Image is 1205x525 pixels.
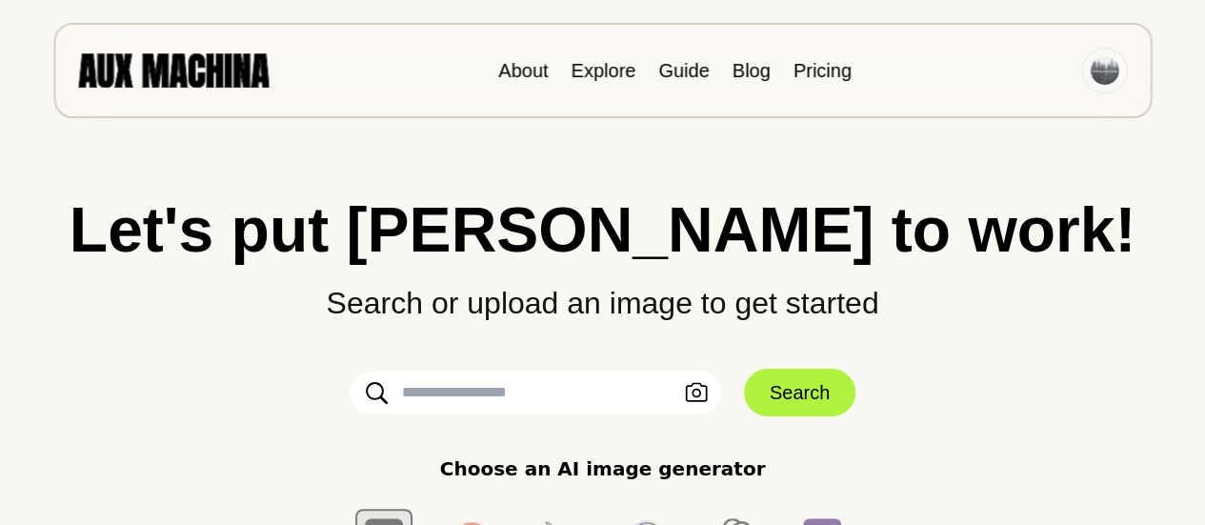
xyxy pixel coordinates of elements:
button: Search [744,369,855,416]
a: Explore [571,60,635,81]
p: Search or upload an image to get started [38,261,1167,326]
h1: Let's put [PERSON_NAME] to work! [38,198,1167,261]
a: Guide [658,60,709,81]
a: Pricing [793,60,852,81]
p: Choose an AI image generator [440,454,766,483]
a: About [498,60,548,81]
a: Blog [733,60,771,81]
img: AUX MACHINA [78,53,269,87]
img: Avatar [1090,56,1118,85]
